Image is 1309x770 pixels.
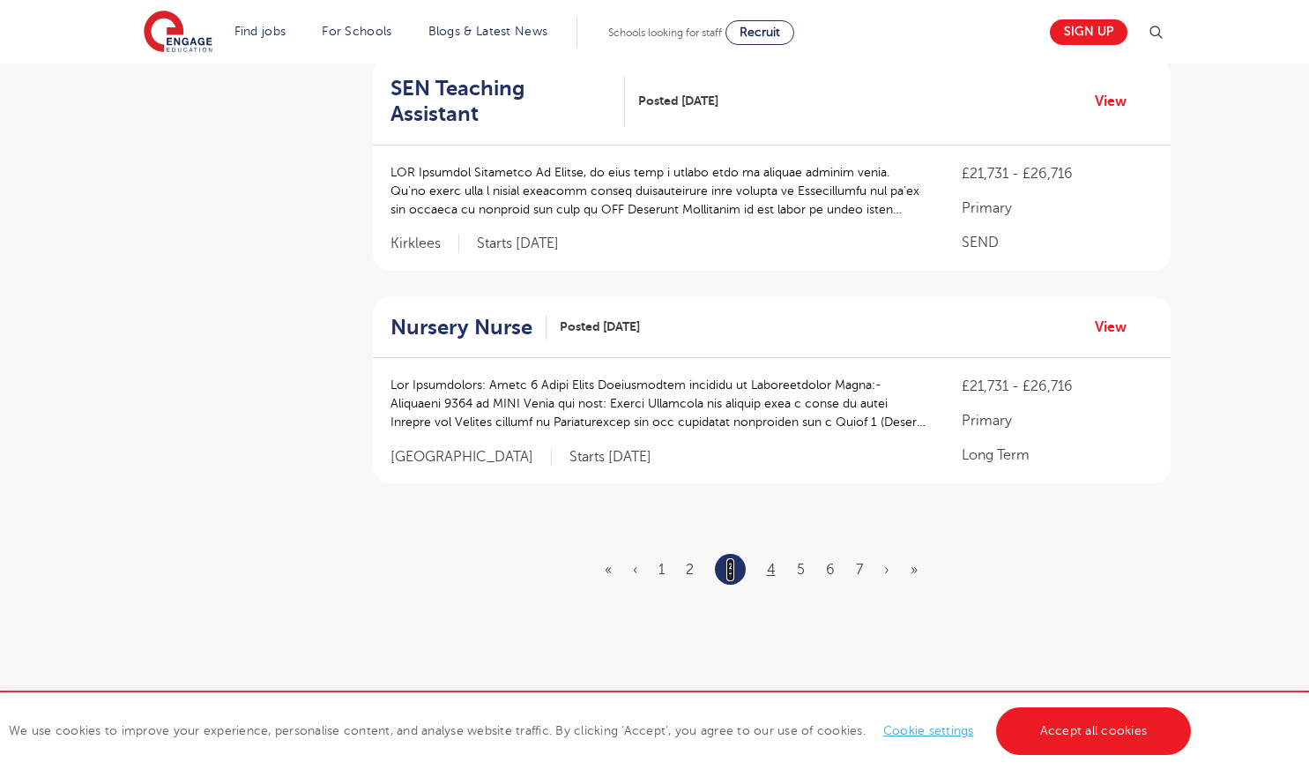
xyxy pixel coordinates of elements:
[884,562,889,578] a: Next
[390,76,625,127] a: SEN Teaching Assistant
[740,26,780,39] span: Recruit
[144,11,212,55] img: Engage Education
[569,448,651,467] p: Starts [DATE]
[9,724,1195,737] span: We use cookies to improve your experience, personalise content, and analyse website traffic. By c...
[390,76,611,127] h2: SEN Teaching Assistant
[962,376,1152,397] p: £21,731 - £26,716
[962,410,1152,431] p: Primary
[996,707,1192,755] a: Accept all cookies
[658,562,665,578] a: 1
[390,315,532,340] h2: Nursery Nurse
[605,562,612,578] a: First
[390,448,552,467] span: [GEOGRAPHIC_DATA]
[322,25,391,38] a: For Schools
[1050,19,1127,45] a: Sign up
[962,232,1152,253] p: SEND
[234,25,286,38] a: Find jobs
[1095,90,1140,113] a: View
[826,562,835,578] a: 6
[726,558,734,581] a: 3
[633,562,637,578] a: Previous
[638,92,718,110] span: Posted [DATE]
[797,562,805,578] a: 5
[390,376,927,431] p: Lor Ipsumdolors: Ametc 6 Adipi Elits Doeiusmodtem incididu ut Laboreetdolor Magna:- Aliquaeni 936...
[608,26,722,39] span: Schools looking for staff
[686,562,694,578] a: 2
[390,315,547,340] a: Nursery Nurse
[856,562,863,578] a: 7
[725,20,794,45] a: Recruit
[962,163,1152,184] p: £21,731 - £26,716
[962,198,1152,219] p: Primary
[1095,316,1140,339] a: View
[560,318,640,336] span: Posted [DATE]
[767,562,776,578] a: 4
[390,235,459,253] span: Kirklees
[477,235,559,253] p: Starts [DATE]
[962,445,1152,466] p: Long Term
[911,562,918,578] a: Last
[428,25,548,38] a: Blogs & Latest News
[390,163,927,219] p: LOR Ipsumdol Sitametco Ad Elitse, do eius temp i utlabo etdo ma aliquae adminim venia. Qu’no exer...
[883,724,974,737] a: Cookie settings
